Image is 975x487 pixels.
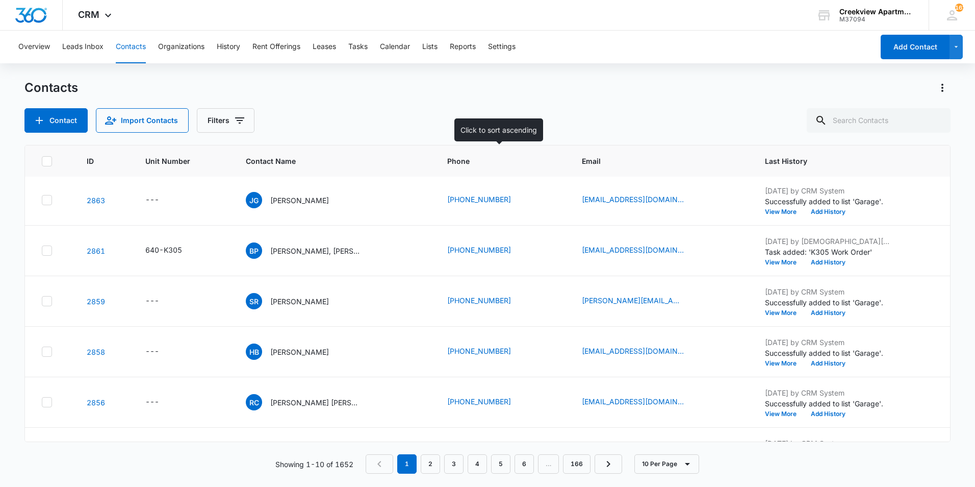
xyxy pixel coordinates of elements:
[145,245,200,257] div: Unit Number - 640-K305 - Select to Edit Field
[447,194,529,206] div: Phone - (970) 388-0377 - Select to Edit Field
[24,80,78,95] h1: Contacts
[246,293,262,309] span: SR
[145,346,159,358] div: ---
[765,236,892,247] p: [DATE] by [DEMOGRAPHIC_DATA][PERSON_NAME]
[87,348,105,356] a: Navigate to contact details page for Hayden Biemiller
[447,396,529,408] div: Phone - (470) 318-0174 - Select to Edit Field
[955,4,963,12] span: 162
[246,192,347,208] div: Contact Name - Jasmin Giese - Select to Edit Field
[246,242,380,259] div: Contact Name - Brian Perez, Rogelio Medrano Jr., Daniel Marroquin III - Select to Edit Field
[145,295,159,307] div: ---
[765,185,892,196] p: [DATE] by CRM System
[807,108,951,133] input: Search Contacts
[447,295,511,306] a: [PHONE_NUMBER]
[158,31,204,63] button: Organizations
[563,454,591,474] a: Page 166
[765,209,804,215] button: View More
[582,396,702,408] div: Email - robyncmcalhoun@gmail.com - Select to Edit Field
[87,398,105,407] a: Navigate to contact details page for Robyn C M Bryant
[145,194,159,206] div: ---
[246,394,380,410] div: Contact Name - Robyn C M Bryant - Select to Edit Field
[804,259,853,265] button: Add History
[447,245,511,255] a: [PHONE_NUMBER]
[765,398,892,409] p: Successfully added to list 'Garage'.
[447,156,543,166] span: Phone
[804,310,853,316] button: Add History
[270,347,329,357] p: [PERSON_NAME]
[246,344,262,360] span: HB
[252,31,300,63] button: Rent Offerings
[270,246,362,256] p: [PERSON_NAME], [PERSON_NAME], [PERSON_NAME]
[87,156,106,166] span: ID
[87,247,105,255] a: Navigate to contact details page for Brian Perez, Rogelio Medrano Jr., Daniel Marroquin III
[765,297,892,308] p: Successfully added to list 'Garage'.
[765,348,892,358] p: Successfully added to list 'Garage'.
[447,245,529,257] div: Phone - (956) 258-3162 - Select to Edit Field
[62,31,104,63] button: Leads Inbox
[380,31,410,63] button: Calendar
[18,31,50,63] button: Overview
[275,459,353,470] p: Showing 1-10 of 1652
[116,31,146,63] button: Contacts
[447,396,511,407] a: [PHONE_NUMBER]
[804,209,853,215] button: Add History
[397,454,417,474] em: 1
[634,454,699,474] button: 10 Per Page
[217,31,240,63] button: History
[765,286,892,297] p: [DATE] by CRM System
[582,346,702,358] div: Email - two.tone357@gmail.com - Select to Edit Field
[246,344,347,360] div: Contact Name - Hayden Biemiller - Select to Edit Field
[582,245,684,255] a: [EMAIL_ADDRESS][DOMAIN_NAME]
[582,295,702,307] div: Email - steven.rice30389@gmail.com - Select to Edit Field
[582,194,684,205] a: [EMAIL_ADDRESS][DOMAIN_NAME]
[246,242,262,259] span: BP
[145,295,177,307] div: Unit Number - - Select to Edit Field
[447,346,511,356] a: [PHONE_NUMBER]
[582,245,702,257] div: Email - perezbrian2319@gmail.com - Select to Edit Field
[765,337,892,348] p: [DATE] by CRM System
[145,346,177,358] div: Unit Number - - Select to Edit Field
[447,295,529,307] div: Phone - (720) 202-1169 - Select to Edit Field
[515,454,534,474] a: Page 6
[444,454,464,474] a: Page 3
[488,31,516,63] button: Settings
[447,194,511,205] a: [PHONE_NUMBER]
[839,16,914,23] div: account id
[422,31,438,63] button: Lists
[145,156,221,166] span: Unit Number
[246,293,347,309] div: Contact Name - Steven Rice - Select to Edit Field
[454,118,543,141] div: Click to sort ascending
[366,454,622,474] nav: Pagination
[313,31,336,63] button: Leases
[145,396,177,408] div: Unit Number - - Select to Edit Field
[582,295,684,306] a: [PERSON_NAME][EMAIL_ADDRESS][DOMAIN_NAME]
[246,192,262,208] span: JG
[145,194,177,206] div: Unit Number - - Select to Edit Field
[87,196,105,205] a: Navigate to contact details page for Jasmin Giese
[765,360,804,367] button: View More
[246,156,407,166] span: Contact Name
[24,108,88,133] button: Add Contact
[765,310,804,316] button: View More
[765,247,892,257] p: Task added: 'K305 Work Order'
[839,8,914,16] div: account name
[450,31,476,63] button: Reports
[955,4,963,12] div: notifications count
[270,397,362,408] p: [PERSON_NAME] [PERSON_NAME]
[881,35,950,59] button: Add Contact
[421,454,440,474] a: Page 2
[145,396,159,408] div: ---
[582,346,684,356] a: [EMAIL_ADDRESS][DOMAIN_NAME]
[765,156,919,166] span: Last History
[78,9,99,20] span: CRM
[491,454,510,474] a: Page 5
[197,108,254,133] button: Filters
[145,245,182,255] div: 640-K305
[582,156,726,166] span: Email
[804,411,853,417] button: Add History
[447,346,529,358] div: Phone - (720) 520-6770 - Select to Edit Field
[348,31,368,63] button: Tasks
[96,108,189,133] button: Import Contacts
[246,394,262,410] span: RC
[765,196,892,207] p: Successfully added to list 'Garage'.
